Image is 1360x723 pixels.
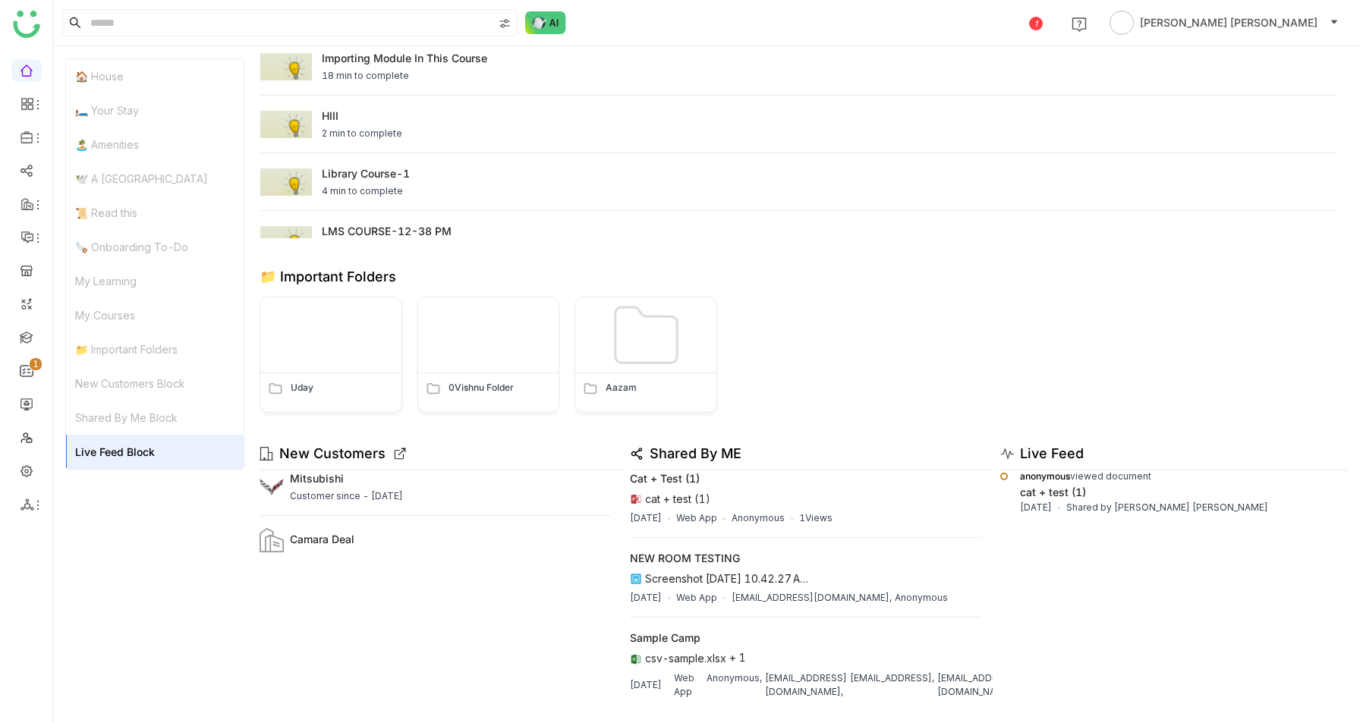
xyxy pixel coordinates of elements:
div: Shared By Me Block [66,401,244,435]
div: [EMAIL_ADDRESS][DOMAIN_NAME], [765,671,847,699]
div: Anonymous, [707,671,762,699]
img: help.svg [1072,17,1087,32]
div: Shared by [PERSON_NAME] [PERSON_NAME] [1066,501,1268,514]
div: Aazam [606,381,637,395]
div: 18 min to complete [322,69,487,83]
img: 689c3eab319fb64fde7bb732 [260,475,284,499]
img: pptx.svg [630,493,642,505]
img: search-type.svg [499,17,511,30]
p: 1 [33,357,39,372]
div: Uday [291,381,313,395]
div: Web App [674,671,694,699]
span: viewed document [1020,470,1151,482]
div: Live Feed [1020,443,1084,464]
div: My Learning [66,264,244,298]
span: anonymous [1020,470,1070,482]
div: New Customers Block [66,366,244,401]
img: folder.svg [268,381,283,396]
div: cat + test (1) [645,492,710,505]
div: 🛏️ Your Stay [66,93,244,127]
div: LMS COURSE-12-38 PM [322,223,452,239]
div: 📁 Important Folders [260,269,396,284]
div: Web App [676,591,717,605]
div: Screenshot [DATE] 10.42.27 A… [645,572,808,585]
div: Customer since - [DATE] [290,489,403,503]
img: logo [13,11,40,38]
div: Live Feed Block [66,435,244,469]
div: 1 [1029,17,1043,30]
nz-badge-sup: 1 [30,358,42,370]
span: + 1 [729,651,746,665]
div: 🏠 House [66,59,244,93]
div: [EMAIL_ADDRESS][DOMAIN_NAME], [732,591,892,605]
div: 2 min to complete [322,127,402,140]
div: sample camp [630,630,700,646]
img: png.svg [630,573,642,585]
img: xlsx.svg [630,653,642,665]
div: [DATE] [630,511,662,525]
div: [DATE] [1020,501,1052,514]
img: folder.svg [583,381,598,396]
div: 📁 Important Folders [66,332,244,366]
div: camara deal [290,531,354,547]
button: [PERSON_NAME] [PERSON_NAME] [1107,11,1342,35]
div: Library Course-1 [322,165,410,181]
img: folder.svg [426,381,441,396]
div: Shared By ME [650,443,741,464]
div: Web App [676,511,717,525]
div: HIII [322,108,402,124]
div: New Customers [279,443,386,464]
div: 🪚 Onboarding To-Do [66,230,244,264]
div: [DATE] [630,591,662,605]
div: [DATE] [630,678,662,692]
img: customers.svg [260,528,284,552]
div: NEW ROOM TESTING [630,550,740,566]
img: ask-buddy-normal.svg [525,11,566,34]
img: library-folder.svg [609,297,684,373]
div: Importing module in this course [322,50,487,66]
div: 4 min to complete [322,184,410,198]
div: csv-sample.xlsx [645,652,726,665]
a: cat + test (1) [1020,486,1086,498]
span: [PERSON_NAME] [PERSON_NAME] [1140,14,1317,31]
div: Mitsubishi [290,470,403,486]
div: 0Vishnu Folder [449,381,514,395]
div: [EMAIL_ADDRESS], [850,671,934,699]
div: Anonymous [895,591,948,605]
div: Anonymous [732,511,785,525]
div: My Courses [66,298,244,332]
div: 🏝️ Amenities [66,127,244,162]
div: 📜 Read this [66,196,244,230]
span: 1 Views [799,512,833,523]
img: avatar [1110,11,1134,35]
div: [EMAIL_ADDRESS][DOMAIN_NAME], [937,671,1019,699]
div: 🕊️ A [GEOGRAPHIC_DATA] [66,162,244,196]
div: cat + test (1) [630,470,700,486]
